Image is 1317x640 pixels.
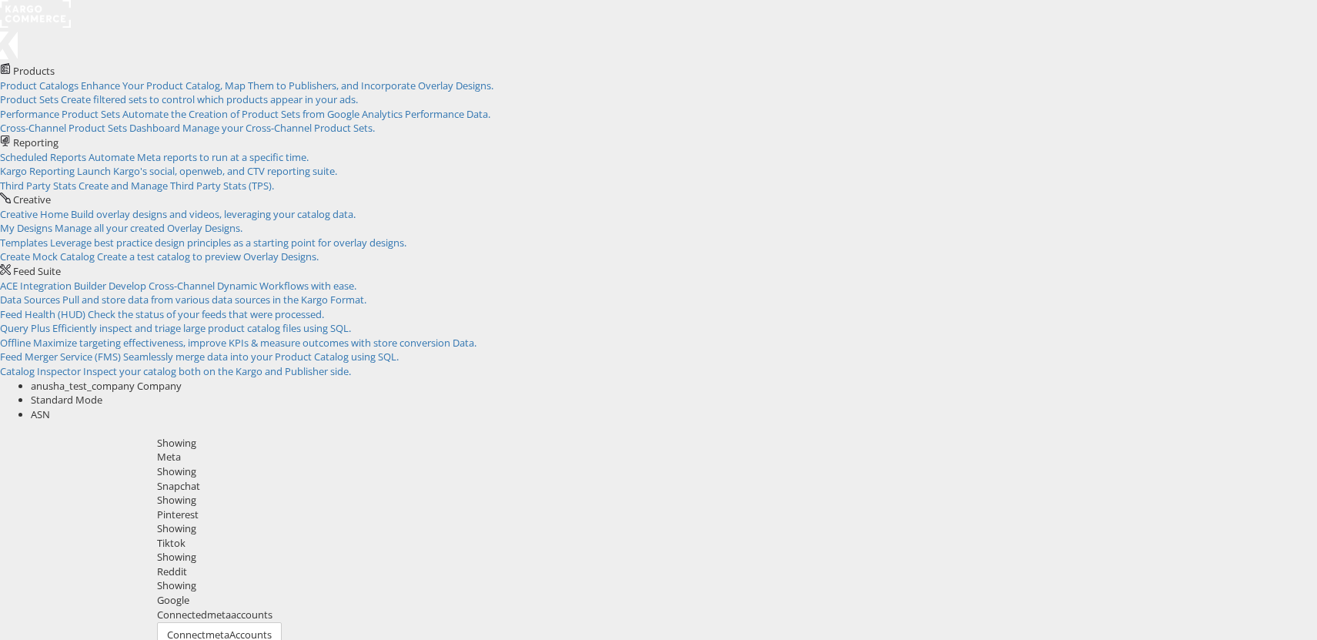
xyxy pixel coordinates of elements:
span: Manage your Cross-Channel Product Sets. [182,121,375,135]
div: Showing [157,522,1306,537]
span: Feed Suite [13,264,61,278]
span: Standard Mode [31,393,102,407]
span: Seamlessly merge data into your Product Catalog using SQL. [123,350,399,364]
span: Pull and store data from various data sources in the Kargo Format. [62,293,366,307]
div: Showing [157,436,1306,451]
span: anusha_test_company Company [31,379,182,393]
div: Tiktok [157,536,1306,551]
span: Create and Manage Third Party Stats (TPS). [79,179,274,193]
span: Create filtered sets to control which products appear in your ads. [61,92,358,106]
div: Showing [157,493,1306,508]
div: Connected accounts [157,608,1306,622]
span: Efficiently inspect and triage large product catalog files using SQL. [52,321,351,335]
span: Create a test catalog to preview Overlay Designs. [97,250,319,263]
span: Build overlay designs and videos, leveraging your catalog data. [71,207,356,221]
div: Meta [157,451,1306,465]
div: Showing [157,464,1306,479]
div: Google [157,593,1306,608]
span: Creative [13,193,51,206]
span: ASN [31,407,50,421]
div: Pinterest [157,508,1306,522]
span: Leverage best practice design principles as a starting point for overlay designs. [50,236,406,250]
span: Enhance Your Product Catalog, Map Them to Publishers, and Incorporate Overlay Designs. [81,79,493,92]
span: Products [13,64,55,78]
span: Check the status of your feeds that were processed. [88,307,324,321]
span: meta [207,608,231,622]
span: Reporting [13,136,58,149]
div: Showing [157,579,1306,594]
div: Reddit [157,565,1306,579]
span: Launch Kargo's social, openweb, and CTV reporting suite. [77,164,337,178]
div: Showing [157,551,1306,565]
div: Snapchat [157,479,1306,494]
span: Inspect your catalog both on the Kargo and Publisher side. [83,364,351,378]
span: Develop Cross-Channel Dynamic Workflows with ease. [109,279,356,293]
span: Automate Meta reports to run at a specific time. [89,150,309,164]
span: Manage all your created Overlay Designs. [55,221,242,235]
span: Maximize targeting effectiveness, improve KPIs & measure outcomes with store conversion Data. [33,336,476,350]
span: Automate the Creation of Product Sets from Google Analytics Performance Data. [122,107,490,121]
